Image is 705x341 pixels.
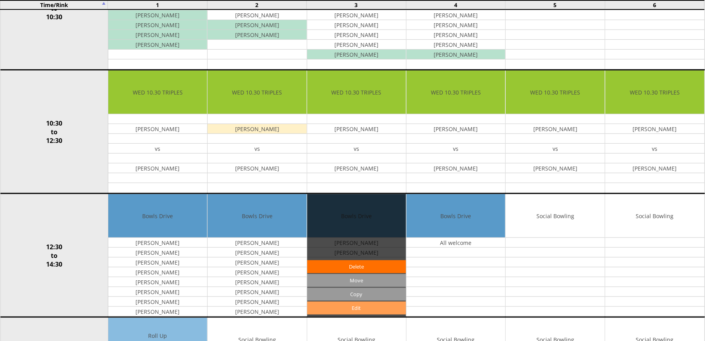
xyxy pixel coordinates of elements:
[307,288,406,301] input: Copy
[208,124,306,134] td: [PERSON_NAME]
[406,144,505,154] td: vs
[605,70,705,114] td: WED 10.30 TRIPLES
[108,287,207,297] td: [PERSON_NAME]
[108,40,207,50] td: [PERSON_NAME]
[307,302,406,315] a: Edit
[406,0,506,9] td: 4
[406,20,505,30] td: [PERSON_NAME]
[208,307,306,317] td: [PERSON_NAME]
[307,0,406,9] td: 3
[108,144,207,154] td: vs
[207,0,307,9] td: 2
[406,194,505,238] td: Bowls Drive
[506,163,605,173] td: [PERSON_NAME]
[307,30,406,40] td: [PERSON_NAME]
[506,124,605,134] td: [PERSON_NAME]
[108,10,207,20] td: [PERSON_NAME]
[108,70,207,114] td: WED 10.30 TRIPLES
[605,0,705,9] td: 6
[406,50,505,59] td: [PERSON_NAME]
[208,10,306,20] td: [PERSON_NAME]
[605,194,705,238] td: Social Bowling
[108,0,207,9] td: 1
[208,248,306,258] td: [PERSON_NAME]
[506,144,605,154] td: vs
[108,194,207,238] td: Bowls Drive
[506,194,605,238] td: Social Bowling
[307,20,406,30] td: [PERSON_NAME]
[605,124,705,134] td: [PERSON_NAME]
[208,70,306,114] td: WED 10.30 TRIPLES
[406,163,505,173] td: [PERSON_NAME]
[307,70,406,114] td: WED 10.30 TRIPLES
[406,30,505,40] td: [PERSON_NAME]
[406,238,505,248] td: All welcome
[406,70,505,114] td: WED 10.30 TRIPLES
[108,124,207,134] td: [PERSON_NAME]
[208,287,306,297] td: [PERSON_NAME]
[208,144,306,154] td: vs
[108,238,207,248] td: [PERSON_NAME]
[307,260,406,273] a: Delete
[0,0,108,9] td: Time/Rink
[307,40,406,50] td: [PERSON_NAME]
[208,163,306,173] td: [PERSON_NAME]
[208,277,306,287] td: [PERSON_NAME]
[307,50,406,59] td: [PERSON_NAME]
[208,20,306,30] td: [PERSON_NAME]
[108,307,207,317] td: [PERSON_NAME]
[506,70,605,114] td: WED 10.30 TRIPLES
[108,248,207,258] td: [PERSON_NAME]
[108,20,207,30] td: [PERSON_NAME]
[208,297,306,307] td: [PERSON_NAME]
[307,144,406,154] td: vs
[108,297,207,307] td: [PERSON_NAME]
[108,163,207,173] td: [PERSON_NAME]
[307,274,406,287] input: Move
[208,194,306,238] td: Bowls Drive
[208,238,306,248] td: [PERSON_NAME]
[506,0,605,9] td: 5
[406,124,505,134] td: [PERSON_NAME]
[208,258,306,267] td: [PERSON_NAME]
[307,10,406,20] td: [PERSON_NAME]
[108,30,207,40] td: [PERSON_NAME]
[108,277,207,287] td: [PERSON_NAME]
[406,10,505,20] td: [PERSON_NAME]
[0,194,108,317] td: 12:30 to 14:30
[108,267,207,277] td: [PERSON_NAME]
[307,124,406,134] td: [PERSON_NAME]
[605,163,705,173] td: [PERSON_NAME]
[307,163,406,173] td: [PERSON_NAME]
[208,30,306,40] td: [PERSON_NAME]
[406,40,505,50] td: [PERSON_NAME]
[0,70,108,194] td: 10:30 to 12:30
[108,258,207,267] td: [PERSON_NAME]
[605,144,705,154] td: vs
[208,267,306,277] td: [PERSON_NAME]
